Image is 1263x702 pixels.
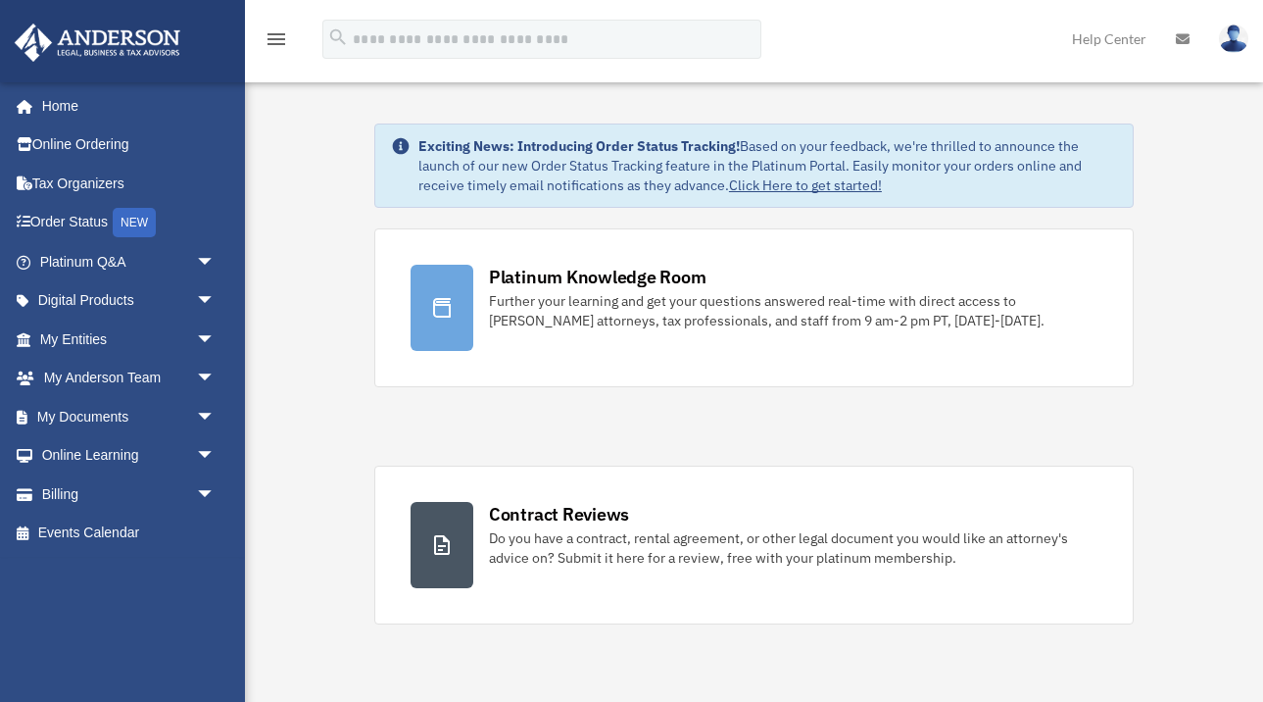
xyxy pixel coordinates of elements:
span: arrow_drop_down [196,475,235,515]
div: Platinum Knowledge Room [489,265,706,289]
span: arrow_drop_down [196,397,235,437]
span: arrow_drop_down [196,359,235,399]
a: Digital Productsarrow_drop_down [14,281,245,321]
a: Events Calendar [14,514,245,553]
span: arrow_drop_down [196,436,235,476]
i: menu [265,27,288,51]
div: Further your learning and get your questions answered real-time with direct access to [PERSON_NAM... [489,291,1097,330]
span: arrow_drop_down [196,320,235,360]
a: My Documentsarrow_drop_down [14,397,245,436]
a: Billingarrow_drop_down [14,475,245,514]
a: Platinum Q&Aarrow_drop_down [14,242,245,281]
a: Contract Reviews Do you have a contract, rental agreement, or other legal document you would like... [374,466,1134,625]
div: Do you have a contract, rental agreement, or other legal document you would like an attorney's ad... [489,528,1097,568]
a: menu [265,34,288,51]
a: Tax Organizers [14,164,245,203]
img: Anderson Advisors Platinum Portal [9,24,186,62]
div: Contract Reviews [489,502,629,526]
a: Home [14,86,235,125]
span: arrow_drop_down [196,281,235,322]
span: arrow_drop_down [196,242,235,282]
div: Based on your feedback, we're thrilled to announce the launch of our new Order Status Tracking fe... [418,136,1117,195]
img: User Pic [1219,25,1248,53]
a: Order StatusNEW [14,203,245,243]
i: search [327,26,349,48]
a: My Entitiesarrow_drop_down [14,320,245,359]
a: My Anderson Teamarrow_drop_down [14,359,245,398]
a: Platinum Knowledge Room Further your learning and get your questions answered real-time with dire... [374,228,1134,387]
a: Online Ordering [14,125,245,165]
a: Click Here to get started! [729,176,882,194]
strong: Exciting News: Introducing Order Status Tracking! [418,137,740,155]
div: NEW [113,208,156,237]
a: Online Learningarrow_drop_down [14,436,245,476]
